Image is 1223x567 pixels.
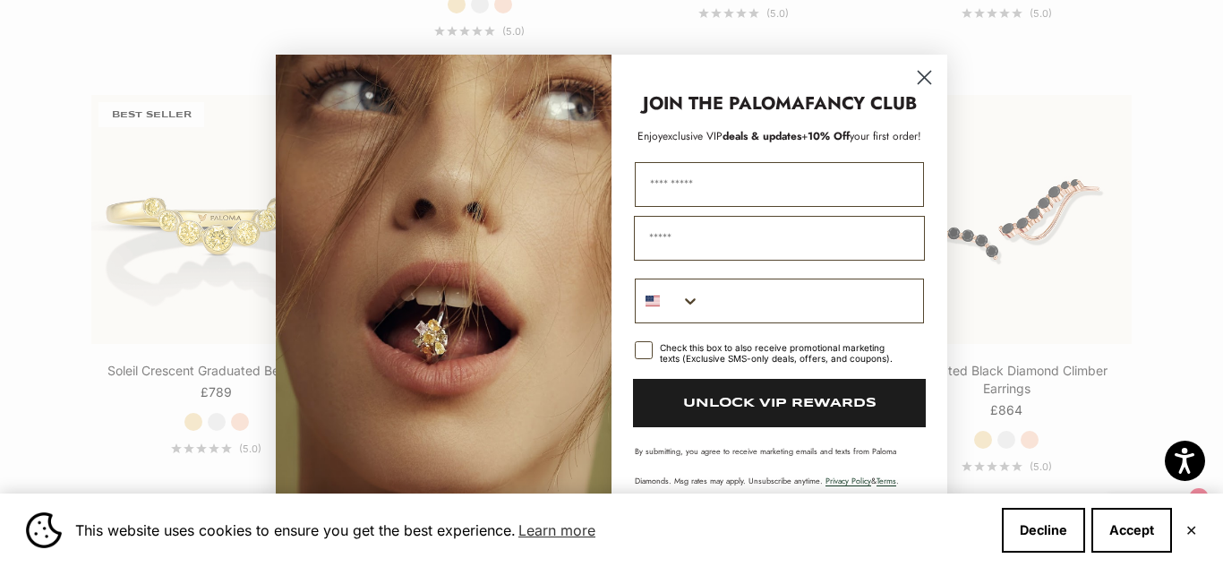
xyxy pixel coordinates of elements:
[26,512,62,548] img: Cookie banner
[643,90,805,116] strong: JOIN THE PALOMA
[637,128,663,144] span: Enjoy
[1185,525,1197,536] button: Close
[635,162,924,207] input: First Name
[663,128,723,144] span: exclusive VIP
[805,90,917,116] strong: FANCY CLUB
[635,445,924,486] p: By submitting, you agree to receive marketing emails and texts from Paloma Diamonds. Msg rates ma...
[516,517,598,544] a: Learn more
[825,475,871,486] a: Privacy Policy
[909,62,940,93] button: Close dialog
[877,475,896,486] a: Terms
[276,55,611,513] img: Loading...
[1091,508,1172,553] button: Accept
[663,128,801,144] span: deals & updates
[633,379,926,427] button: UNLOCK VIP REWARDS
[808,128,850,144] span: 10% Off
[634,216,925,261] input: Email
[636,279,700,322] button: Search Countries
[75,517,988,544] span: This website uses cookies to ensure you get the best experience.
[825,475,899,486] span: & .
[801,128,921,144] span: + your first order!
[646,294,660,308] img: United States
[1002,508,1085,553] button: Decline
[660,342,902,364] div: Check this box to also receive promotional marketing texts (Exclusive SMS-only deals, offers, and...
